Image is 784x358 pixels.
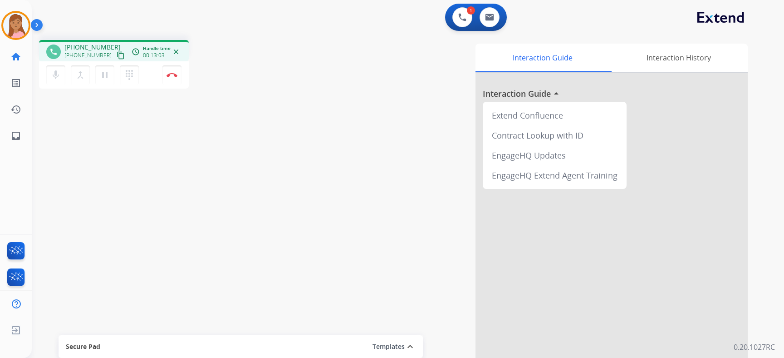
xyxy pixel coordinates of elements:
span: [PHONE_NUMBER] [64,43,121,52]
div: EngageHQ Extend Agent Training [486,165,623,185]
mat-icon: merge_type [75,70,86,80]
div: Contract Lookup with ID [486,125,623,145]
img: control [167,73,177,77]
mat-icon: pause [99,70,110,80]
mat-icon: content_copy [117,51,125,60]
img: avatar [3,13,29,38]
mat-icon: expand_less [405,341,416,352]
mat-icon: inbox [10,130,21,141]
div: Interaction Guide [475,44,609,72]
span: 00:13:03 [143,52,165,59]
mat-icon: access_time [132,48,140,56]
div: Extend Confluence [486,105,623,125]
mat-icon: list_alt [10,78,21,89]
div: Interaction History [609,44,748,72]
span: Secure Pad [66,342,100,351]
mat-icon: history [10,104,21,115]
span: [PHONE_NUMBER] [64,52,112,59]
span: Handle time [143,45,171,52]
mat-icon: close [172,48,180,56]
mat-icon: dialpad [124,70,135,80]
mat-icon: mic [50,70,61,80]
div: 1 [467,6,475,15]
mat-icon: phone [49,48,58,56]
mat-icon: home [10,51,21,62]
p: 0.20.1027RC [734,342,775,353]
div: EngageHQ Updates [486,145,623,165]
button: Templates [372,341,405,352]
